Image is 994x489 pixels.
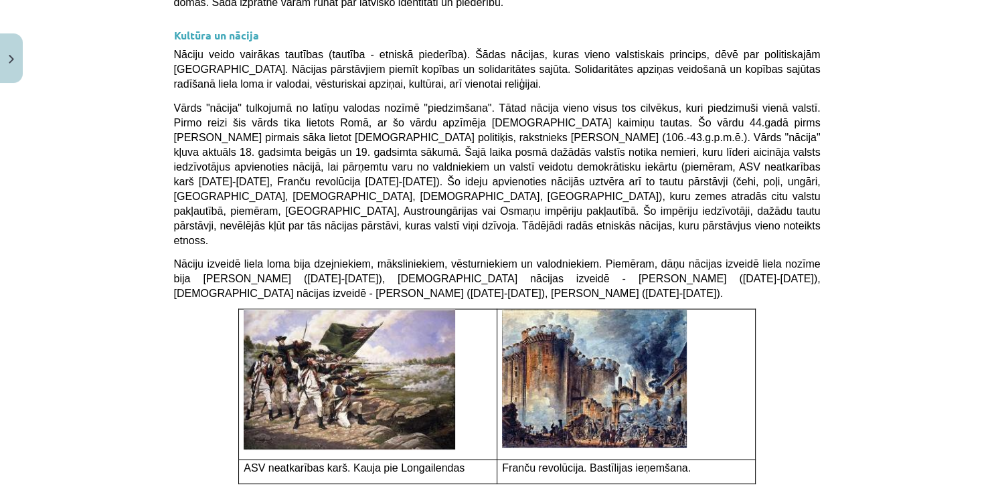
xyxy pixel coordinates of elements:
img: icon-close-lesson-0947bae3869378f0d4975bcd49f059093ad1ed9edebbc8119c70593378902aed.svg [9,55,14,64]
img: A painting of a castle Description automatically generated [502,310,687,448]
img: A group of soldiers firing a flag Description automatically generated [244,310,455,450]
span: ASV neatkarības karš. Kauja pie Longailendas [244,462,465,474]
span: Vārds "nācija" tulkojumā no latīņu valodas nozīmē "piedzimšana". Tātad nācija vieno visus tos cil... [174,102,821,143]
span: Nāciju veido vairākas tautības (tautība - etniskā piederība). Šādas nācijas, kuras vieno valstisk... [174,49,821,90]
span: Vārds "nācija" kļuva aktuāls 18. gadsimta beigās un 19. gadsimta sākumā. Šajā laika posmā dažādās... [174,132,821,187]
span: Nāciju izveidē liela loma bija dzejniekiem, māksliniekiem, vēsturniekiem un valodniekiem. Piemēra... [174,258,821,299]
strong: Kultūra un nācija [174,28,259,42]
span: Šo ideju apvienoties nācijās uztvēra arī to tautu pārstāvji (čehi, poļi, ungāri, [GEOGRAPHIC_DATA... [174,176,821,246]
span: Franču revolūcija. Bastīlijas ieņemšana. [502,462,691,474]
